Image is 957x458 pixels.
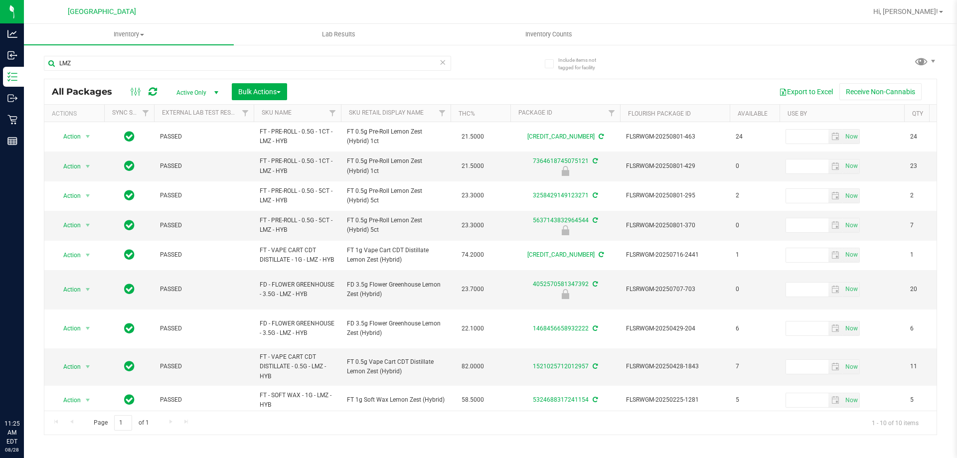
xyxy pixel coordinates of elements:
[736,132,774,142] span: 24
[124,130,135,144] span: In Sync
[457,159,489,173] span: 21.5000
[910,250,948,260] span: 1
[558,56,608,71] span: Include items not tagged for facility
[347,156,445,175] span: FT 0.5g Pre-Roll Lemon Zest (Hybrid) 1ct
[736,250,774,260] span: 1
[260,186,335,205] span: FT - PRE-ROLL - 0.5G - 5CT - LMZ - HYB
[114,415,132,431] input: 1
[843,393,859,407] span: select
[843,321,859,335] span: select
[828,321,843,335] span: select
[626,285,724,294] span: FLSRWGM-20250707-703
[160,132,248,142] span: PASSED
[85,415,157,431] span: Page of 1
[828,218,843,232] span: select
[4,446,19,454] p: 08/28
[82,283,94,297] span: select
[4,419,19,446] p: 11:25 AM EDT
[591,217,598,224] span: Sync from Compliance System
[736,285,774,294] span: 0
[843,248,859,262] span: select
[82,248,94,262] span: select
[138,105,154,122] a: Filter
[626,161,724,171] span: FLSRWGM-20250801-429
[910,362,948,371] span: 11
[124,218,135,232] span: In Sync
[533,157,589,164] a: 7364618745075121
[347,280,445,299] span: FD 3.5g Flower Greenhouse Lemon Zest (Hybrid)
[52,86,122,97] span: All Packages
[82,189,94,203] span: select
[591,396,598,403] span: Sync from Compliance System
[626,395,724,405] span: FLSRWGM-20250225-1281
[843,189,859,203] span: select
[828,189,843,203] span: select
[843,360,859,374] span: select
[533,363,589,370] a: 1521025712012957
[910,191,948,200] span: 2
[29,377,41,389] iframe: Resource center unread badge
[736,324,774,333] span: 6
[457,130,489,144] span: 21.5000
[828,393,843,407] span: select
[112,109,151,116] a: Sync Status
[160,285,248,294] span: PASSED
[626,191,724,200] span: FLSRWGM-20250801-295
[591,325,598,332] span: Sync from Compliance System
[828,360,843,374] span: select
[591,363,598,370] span: Sync from Compliance System
[910,221,948,230] span: 7
[349,109,424,116] a: Sku Retail Display Name
[44,56,451,71] input: Search Package ID, Item Name, SKU, Lot or Part Number...
[54,248,81,262] span: Action
[628,110,691,117] a: Flourish Package ID
[7,29,17,39] inline-svg: Analytics
[626,132,724,142] span: FLSRWGM-20250801-463
[518,109,552,116] a: Package ID
[82,130,94,144] span: select
[124,321,135,335] span: In Sync
[260,391,335,410] span: FT - SOFT WAX - 1G - LMZ - HYB
[260,216,335,235] span: FT - PRE-ROLL - 0.5G - 5CT - LMZ - HYB
[591,157,598,164] span: Sync from Compliance System
[864,415,927,430] span: 1 - 10 of 10 items
[910,395,948,405] span: 5
[7,136,17,146] inline-svg: Reports
[160,161,248,171] span: PASSED
[843,130,860,144] span: Set Current date
[457,393,489,407] span: 58.5000
[439,56,446,69] span: Clear
[24,30,234,39] span: Inventory
[124,359,135,373] span: In Sync
[10,378,40,408] iframe: Resource center
[7,50,17,60] inline-svg: Inbound
[597,251,604,258] span: Sync from Compliance System
[52,110,100,117] div: Actions
[533,192,589,199] a: 3258429149123271
[843,393,860,408] span: Set Current date
[234,24,444,45] a: Lab Results
[160,324,248,333] span: PASSED
[457,218,489,233] span: 23.3000
[54,360,81,374] span: Action
[7,115,17,125] inline-svg: Retail
[124,248,135,262] span: In Sync
[736,191,774,200] span: 2
[457,321,489,336] span: 22.1000
[527,251,595,258] a: [CREDIT_CARD_NUMBER]
[626,250,724,260] span: FLSRWGM-20250716-2441
[736,362,774,371] span: 7
[260,246,335,265] span: FT - VAPE CART CDT DISTILLATE - 1G - LMZ - HYB
[626,362,724,371] span: FLSRWGM-20250428-1843
[457,282,489,297] span: 23.7000
[910,324,948,333] span: 6
[162,109,240,116] a: External Lab Test Result
[54,189,81,203] span: Action
[124,159,135,173] span: In Sync
[309,30,369,39] span: Lab Results
[828,159,843,173] span: select
[736,161,774,171] span: 0
[238,88,281,96] span: Bulk Actions
[54,159,81,173] span: Action
[54,321,81,335] span: Action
